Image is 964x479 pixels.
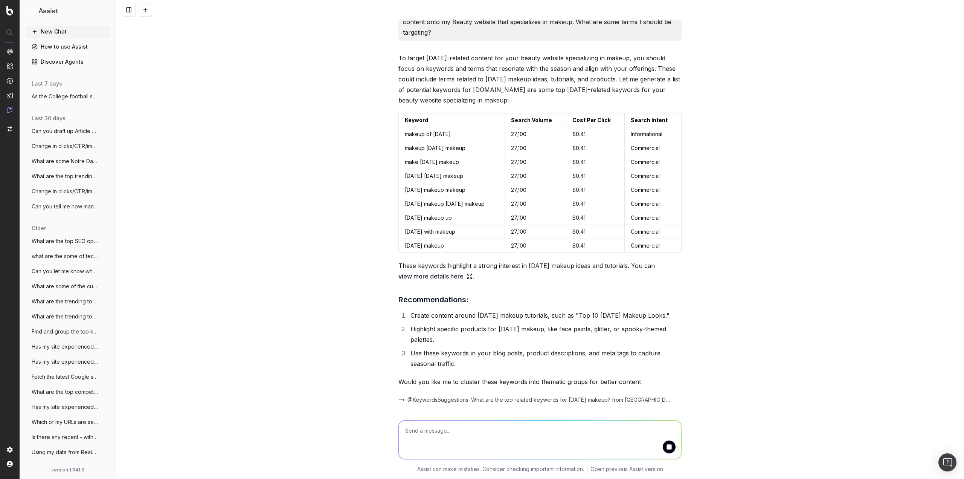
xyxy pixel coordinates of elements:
[7,92,13,98] img: Studio
[26,311,110,323] button: What are the trending topics around notr
[32,328,98,335] span: Find and group the top keywords for Notr
[566,239,625,253] td: $0.41
[407,396,673,404] span: @KeywordsSuggestions: What are the top related keywords for [DATE] makeup? from [GEOGRAPHIC_DATA]
[26,140,110,152] button: Change in clicks/CTR/impressions over la
[32,142,98,150] span: Change in clicks/CTR/impressions over la
[398,376,682,387] p: Would you like me to cluster these keywords into thematic groups for better content
[26,341,110,353] button: Has my site experienced a performance dr
[26,170,110,182] button: What are the top trending topics for Not
[38,6,58,17] h1: Assist
[505,141,566,155] td: 27,100
[26,280,110,292] button: What are some of the current seasonal tr
[26,125,110,137] button: Can you draft up Article Schema for this
[32,115,66,122] span: last 30 days
[566,127,625,141] td: $0.41
[505,211,566,225] td: 27,100
[26,155,110,167] button: What are some Notre Dame schedule terms
[399,239,505,253] td: [DATE] makeup
[26,200,110,213] button: Can you tell me how many URLs on my site
[408,310,682,321] li: Create content around [DATE] makeup tutorials, such as "Top 10 [DATE] Makeup Looks."
[399,211,505,225] td: [DATE] makeup up
[32,283,98,290] span: What are some of the current seasonal tr
[566,155,625,169] td: $0.41
[26,265,110,277] button: Can you let me know where my slowest ren
[29,8,35,15] img: Assist
[398,396,682,404] button: @KeywordsSuggestions: What are the top related keywords for [DATE] makeup? from [GEOGRAPHIC_DATA]
[26,90,110,103] button: As the College football season kicks off
[32,298,98,305] span: What are the trending topics around notr
[625,197,682,211] td: Commercial
[403,6,677,38] p: With the holiday season fast approaching, I would like to incorporate some [DATE]-related content...
[26,371,110,383] button: Fetch the latest Google search results f
[625,155,682,169] td: Commercial
[26,41,110,53] a: How to use Assist
[32,464,98,471] span: I am trying to perform a core web vitals
[32,388,98,396] span: What are the top competitors ranking for
[399,155,505,169] td: make [DATE] makeup
[566,113,625,127] td: Cost Per Click
[8,126,12,132] img: Switch project
[505,127,566,141] td: 27,100
[7,461,13,467] img: My account
[32,448,98,456] span: Using my data from RealKeywords - what a
[26,431,110,443] button: Is there any recent - within the last 10
[7,107,13,113] img: Assist
[590,465,663,473] a: Open previous Assist version
[32,268,98,275] span: Can you let me know where my slowest ren
[625,113,682,127] td: Search Intent
[26,356,110,368] button: Has my site experienced a performance dr
[26,235,110,247] button: What are the top SEO opportunities on my
[26,446,110,458] button: Using my data from RealKeywords - what a
[7,78,13,84] img: Activation
[398,260,682,282] p: These keywords highlight a strong interest in [DATE] makeup ideas and tutorials. You can .
[505,197,566,211] td: 27,100
[26,185,110,197] button: Change in clicks/CTR/impressions over la
[32,403,98,411] span: Has my site experienced a performance dr
[625,127,682,141] td: Informational
[32,188,98,195] span: Change in clicks/CTR/impressions over la
[26,326,110,338] button: Find and group the top keywords for Notr
[26,401,110,413] button: Has my site experienced a performance dr
[399,183,505,197] td: [DATE] makeup makeup
[26,26,110,38] button: New Chat
[32,373,98,381] span: Fetch the latest Google search results f
[32,173,98,180] span: What are the top trending topics for Not
[399,169,505,183] td: [DATE] [DATE] makeup
[32,253,98,260] span: what are the some of technical SEO issue
[26,386,110,398] button: What are the top competitors ranking for
[505,169,566,183] td: 27,100
[505,113,566,127] td: Search Volume
[32,80,62,87] span: last 7 days
[32,358,98,366] span: Has my site experienced a performance dr
[26,461,110,473] button: I am trying to perform a core web vitals
[399,225,505,239] td: [DATE] with makeup
[505,225,566,239] td: 27,100
[625,169,682,183] td: Commercial
[566,197,625,211] td: $0.41
[625,183,682,197] td: Commercial
[566,169,625,183] td: $0.41
[29,467,107,473] div: version: 1.641.0
[399,141,505,155] td: makeup [DATE] makeup
[625,225,682,239] td: Commercial
[566,211,625,225] td: $0.41
[417,465,584,473] p: Assist can make mistakes. Consider checking important information.
[398,53,682,106] p: To target [DATE]-related content for your beauty website specializing in makeup, you should focus...
[399,197,505,211] td: [DATE] makeup [DATE] makeup
[32,343,98,350] span: Has my site experienced a performance dr
[625,141,682,155] td: Commercial
[625,211,682,225] td: Commercial
[32,225,46,232] span: older
[938,453,956,471] div: Open Intercom Messenger
[505,155,566,169] td: 27,100
[32,313,98,320] span: What are the trending topics around notr
[387,56,394,63] img: Botify assist logo
[408,324,682,345] li: Highlight specific products for [DATE] makeup, like face paints, glitter, or spooky-themed palettes.
[566,183,625,197] td: $0.41
[398,294,682,306] h3: Recommendations:
[32,418,98,426] span: Which of my URLs are seeing an increase
[7,447,13,453] img: Setting
[408,348,682,369] li: Use these keywords in your blog posts, product descriptions, and meta tags to capture seasonal tr...
[6,6,13,15] img: Botify logo
[26,295,110,308] button: What are the trending topics around notr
